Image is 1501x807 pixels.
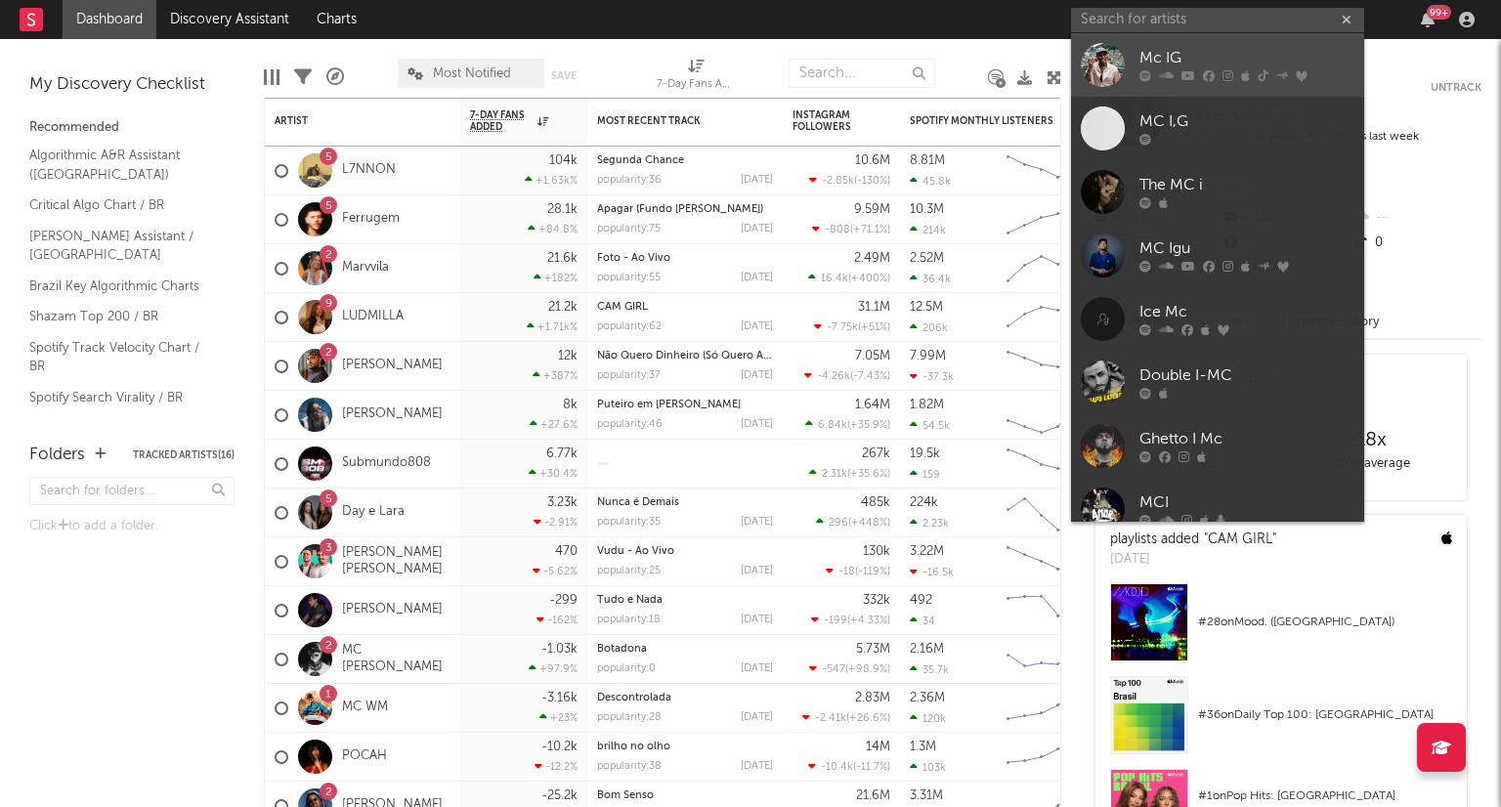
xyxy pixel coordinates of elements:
[910,566,954,578] div: -16.5k
[342,643,450,676] a: MC [PERSON_NAME]
[29,276,215,297] a: Brazil Key Algorithmic Charts
[597,644,773,655] div: Botadona
[910,350,946,362] div: 7.99M
[597,321,662,332] div: popularity: 62
[1071,351,1364,414] a: Double I-MC
[597,370,661,381] div: popularity: 37
[597,273,661,283] div: popularity: 55
[597,155,684,166] a: Segunda Chance
[910,468,940,481] div: 159
[741,273,773,283] div: [DATE]
[549,154,578,167] div: 104k
[1351,231,1481,256] div: 0
[597,351,773,361] div: Não Quero Dinheiro (Só Quero Amar)
[998,342,1086,391] svg: Chart title
[850,420,887,431] span: +35.9 %
[1095,583,1467,676] a: #28onMood. ([GEOGRAPHIC_DATA])
[548,301,578,314] div: 21.2k
[597,302,648,313] a: CAM GIRL
[529,467,578,480] div: +30.4 %
[741,419,773,430] div: [DATE]
[858,567,887,577] span: -119 %
[342,358,443,374] a: [PERSON_NAME]
[558,350,578,362] div: 12k
[547,252,578,265] div: 21.6k
[804,369,890,382] div: ( )
[809,662,890,675] div: ( )
[854,252,890,265] div: 2.49M
[910,370,954,383] div: -37.3k
[1204,532,1276,546] a: "CAM GIRL"
[29,477,235,505] input: Search for folders...
[597,742,670,752] a: brilho no olho
[741,663,773,674] div: [DATE]
[29,73,235,97] div: My Discovery Checklist
[1139,237,1354,261] div: MC Igu
[910,273,951,285] div: 36.4k
[998,195,1086,244] svg: Chart title
[433,67,511,80] span: Most Notified
[910,545,944,558] div: 3.22M
[326,49,344,106] div: A&R Pipeline
[853,225,887,235] span: +71.1 %
[741,321,773,332] div: [DATE]
[998,586,1086,635] svg: Chart title
[597,175,662,186] div: popularity: 36
[910,517,949,530] div: 2.23k
[527,320,578,333] div: +1.71k %
[809,174,890,187] div: ( )
[1139,491,1354,515] div: MCI
[741,370,773,381] div: [DATE]
[861,322,887,333] span: +51 %
[824,616,847,626] span: -199
[342,406,443,423] a: [PERSON_NAME]
[342,162,396,179] a: L7NNON
[1281,452,1462,476] div: daily average
[597,400,773,410] div: Puteiro em João Pessoa
[597,790,773,801] div: Bom Senso
[998,391,1086,440] svg: Chart title
[529,662,578,675] div: +97.9 %
[816,516,890,529] div: ( )
[597,615,661,625] div: popularity: 18
[851,518,887,529] span: +448 %
[910,643,944,656] div: 2.16M
[998,733,1086,782] svg: Chart title
[264,49,279,106] div: Edit Columns
[811,614,890,626] div: ( )
[856,643,890,656] div: 5.73M
[741,712,773,723] div: [DATE]
[805,418,890,431] div: ( )
[910,789,943,802] div: 3.31M
[855,399,890,411] div: 1.64M
[535,760,578,773] div: -12.2 %
[597,546,773,557] div: Vudu - Ao Vivo
[910,663,949,676] div: 35.7k
[1071,224,1364,287] a: MC Igu
[1198,703,1452,727] div: # 36 on Daily Top 100: [GEOGRAPHIC_DATA]
[547,496,578,509] div: 3.23k
[861,496,890,509] div: 485k
[853,371,887,382] span: -7.43 %
[29,306,215,327] a: Shazam Top 200 / BR
[793,109,861,133] div: Instagram Followers
[597,224,661,234] div: popularity: 75
[998,244,1086,293] svg: Chart title
[597,204,773,215] div: Apagar (Fundo Raso)
[29,145,215,185] a: Algorithmic A&R Assistant ([GEOGRAPHIC_DATA])
[597,761,662,772] div: popularity: 38
[555,545,578,558] div: 470
[855,692,890,704] div: 2.83M
[857,176,887,187] span: -130 %
[294,49,312,106] div: Filters
[342,602,443,618] a: [PERSON_NAME]
[1071,478,1364,541] a: MCI
[1139,364,1354,388] div: Double I-MC
[1071,287,1364,351] a: Ice Mc
[856,789,890,802] div: 21.6M
[597,644,647,655] a: Botadona
[858,301,890,314] div: 31.1M
[817,371,850,382] span: -4.26k
[910,154,945,167] div: 8.81M
[910,252,944,265] div: 2.52M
